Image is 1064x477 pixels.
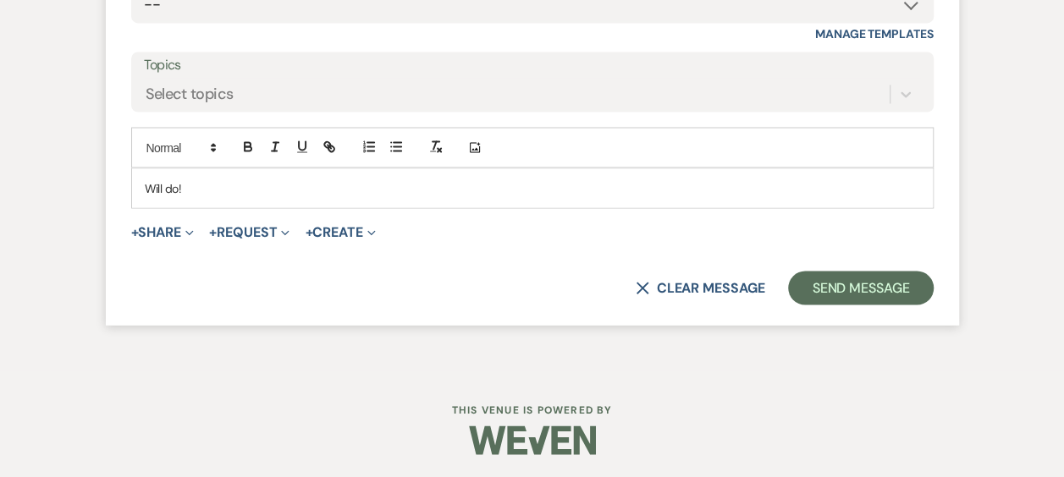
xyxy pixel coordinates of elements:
[636,281,764,294] button: Clear message
[209,225,289,238] button: Request
[305,225,375,238] button: Create
[788,271,933,304] button: Send Message
[145,178,920,197] p: Will do!
[815,26,934,41] a: Manage Templates
[131,225,195,238] button: Share
[131,225,139,238] span: +
[146,82,234,105] div: Select topics
[469,410,596,469] img: Weven Logo
[144,53,921,78] label: Topics
[209,225,217,238] span: +
[305,225,312,238] span: +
